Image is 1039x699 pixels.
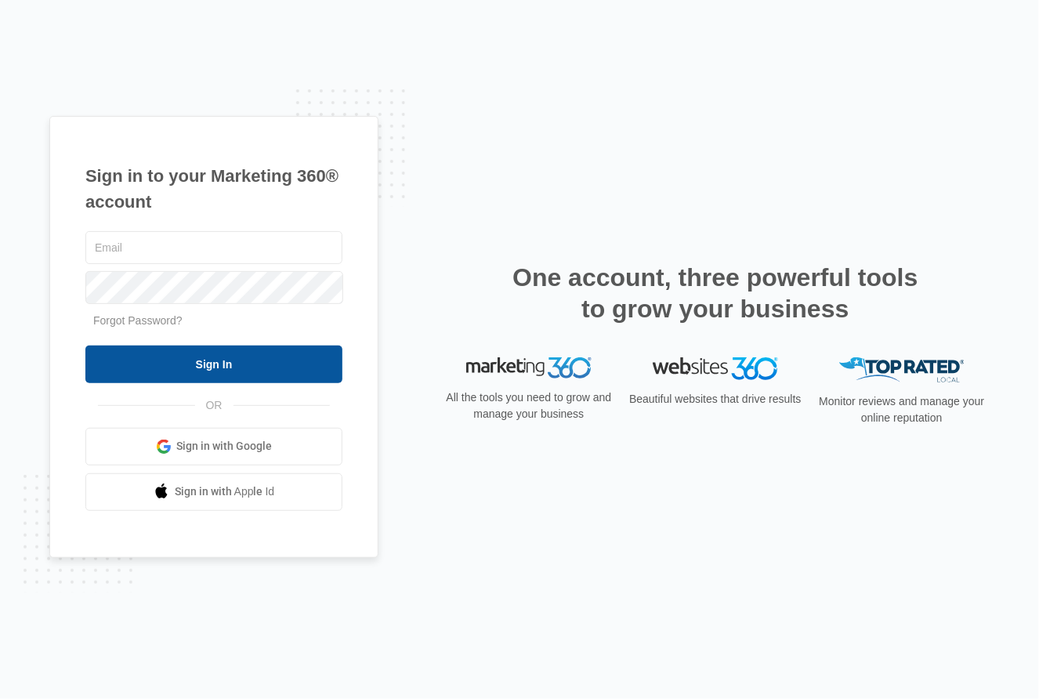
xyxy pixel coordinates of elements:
[653,357,778,380] img: Websites 360
[508,262,923,324] h2: One account, three powerful tools to grow your business
[466,357,592,379] img: Marketing 360
[814,393,990,426] p: Monitor reviews and manage your online reputation
[628,391,803,407] p: Beautiful websites that drive results
[195,397,234,414] span: OR
[85,473,342,511] a: Sign in with Apple Id
[85,428,342,465] a: Sign in with Google
[177,438,273,455] span: Sign in with Google
[839,357,965,383] img: Top Rated Local
[85,346,342,383] input: Sign In
[175,484,275,500] span: Sign in with Apple Id
[85,163,342,215] h1: Sign in to your Marketing 360® account
[85,231,342,264] input: Email
[93,314,183,327] a: Forgot Password?
[441,389,617,422] p: All the tools you need to grow and manage your business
